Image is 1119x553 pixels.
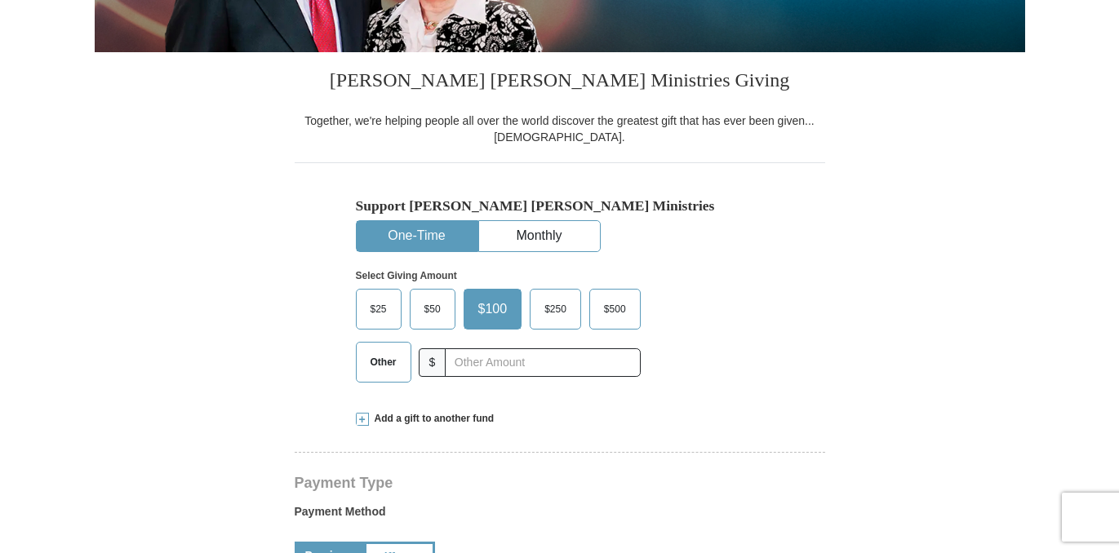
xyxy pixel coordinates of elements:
[470,297,516,321] span: $100
[596,297,634,321] span: $500
[362,297,395,321] span: $25
[536,297,575,321] span: $250
[357,221,477,251] button: One-Time
[479,221,600,251] button: Monthly
[369,412,495,426] span: Add a gift to another fund
[356,197,764,215] h5: Support [PERSON_NAME] [PERSON_NAME] Ministries
[295,52,825,113] h3: [PERSON_NAME] [PERSON_NAME] Ministries Giving
[295,476,825,489] h4: Payment Type
[295,503,825,528] label: Payment Method
[362,350,405,374] span: Other
[416,297,449,321] span: $50
[356,270,457,281] strong: Select Giving Amount
[295,113,825,145] div: Together, we're helping people all over the world discover the greatest gift that has ever been g...
[419,348,446,377] span: $
[445,348,640,377] input: Other Amount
